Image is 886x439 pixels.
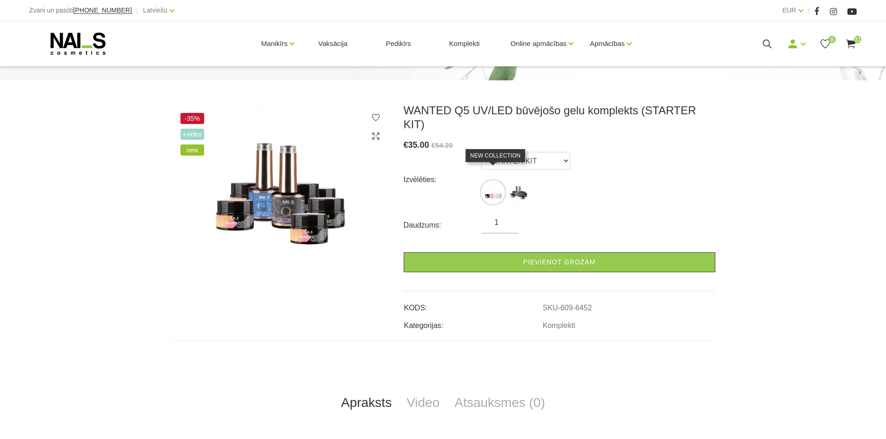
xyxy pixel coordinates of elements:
[378,21,418,66] a: Pedikīrs
[404,296,542,314] td: KODS:
[845,38,857,50] a: 31
[404,218,482,233] div: Daudzums:
[180,113,205,124] span: -35%
[808,5,810,16] span: |
[29,5,132,16] div: Zvani un pasūti
[73,7,132,14] a: [PHONE_NUMBER]
[180,129,205,140] span: +Video
[171,104,390,282] img: WANTED Q5 UV/LED būvējošo gelu komplekts
[447,387,553,418] a: Atsauksmes (0)
[819,38,831,50] a: 8
[854,36,861,43] span: 31
[543,321,575,330] a: Komplekti
[333,387,399,418] a: Apraksts
[404,104,715,131] h3: WANTED Q5 UV/LED būvējošo gelu komplekts (STARTER KIT)
[311,21,355,66] a: Vaksācija
[143,5,167,16] a: Latviešu
[404,314,542,331] td: Kategorijas:
[442,21,487,66] a: Komplekti
[432,141,453,149] s: €54.20
[180,144,205,156] span: new
[828,36,836,43] span: 8
[481,181,505,204] img: ...
[782,5,796,16] a: EUR
[543,304,592,312] a: SKU-609-6452
[399,387,447,418] a: Video
[510,25,566,62] a: Online apmācības
[404,140,408,150] span: €
[408,140,429,150] span: 35.00
[137,5,139,16] span: |
[404,252,715,272] a: Pievienot grozam
[590,25,625,62] a: Apmācības
[507,181,530,204] img: ...
[261,25,288,62] a: Manikīrs
[404,172,482,187] div: Izvēlēties:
